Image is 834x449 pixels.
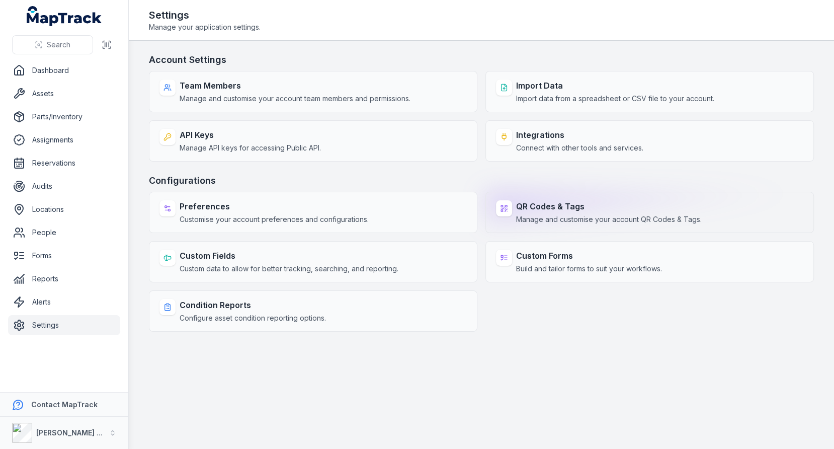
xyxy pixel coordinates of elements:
[8,222,120,243] a: People
[516,94,714,104] span: Import data from a spreadsheet or CSV file to your account.
[180,214,369,224] span: Customise your account preferences and configurations.
[149,8,261,22] h2: Settings
[8,153,120,173] a: Reservations
[12,35,93,54] button: Search
[8,269,120,289] a: Reports
[180,264,398,274] span: Custom data to allow for better tracking, searching, and reporting.
[8,84,120,104] a: Assets
[180,313,326,323] span: Configure asset condition reporting options.
[485,120,814,162] a: IntegrationsConnect with other tools and services.
[180,94,410,104] span: Manage and customise your account team members and permissions.
[485,71,814,112] a: Import DataImport data from a spreadsheet or CSV file to your account.
[8,107,120,127] a: Parts/Inventory
[180,143,321,153] span: Manage API keys for accessing Public API.
[485,241,814,282] a: Custom FormsBuild and tailor forms to suit your workflows.
[8,176,120,196] a: Audits
[516,264,662,274] span: Build and tailor forms to suit your workflows.
[36,428,165,437] strong: [PERSON_NAME] Asset Maintenance
[180,250,398,262] strong: Custom Fields
[149,192,477,233] a: PreferencesCustomise your account preferences and configurations.
[8,315,120,335] a: Settings
[516,80,714,92] strong: Import Data
[31,400,98,409] strong: Contact MapTrack
[180,299,326,311] strong: Condition Reports
[180,129,321,141] strong: API Keys
[149,22,261,32] span: Manage your application settings.
[516,143,643,153] span: Connect with other tools and services.
[149,290,477,332] a: Condition ReportsConfigure asset condition reporting options.
[516,200,702,212] strong: QR Codes & Tags
[485,192,814,233] a: QR Codes & TagsManage and customise your account QR Codes & Tags.
[180,80,410,92] strong: Team Members
[149,241,477,282] a: Custom FieldsCustom data to allow for better tracking, searching, and reporting.
[47,40,70,50] span: Search
[149,120,477,162] a: API KeysManage API keys for accessing Public API.
[8,246,120,266] a: Forms
[180,200,369,212] strong: Preferences
[149,53,814,67] h3: Account Settings
[8,130,120,150] a: Assignments
[8,199,120,219] a: Locations
[8,292,120,312] a: Alerts
[8,60,120,81] a: Dashboard
[516,250,662,262] strong: Custom Forms
[149,174,814,188] h3: Configurations
[516,214,702,224] span: Manage and customise your account QR Codes & Tags.
[27,6,102,26] a: MapTrack
[149,71,477,112] a: Team MembersManage and customise your account team members and permissions.
[516,129,643,141] strong: Integrations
